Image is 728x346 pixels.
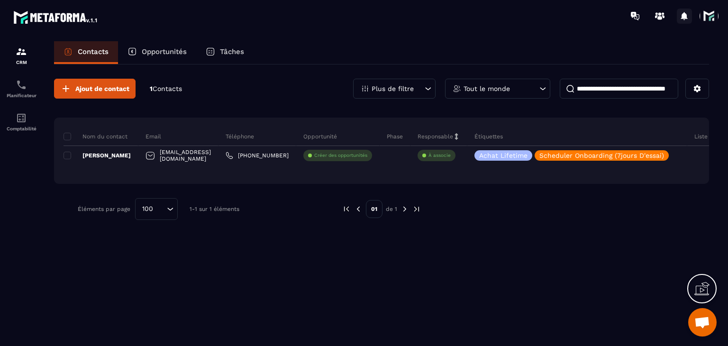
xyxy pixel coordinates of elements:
[2,72,40,105] a: schedulerschedulerPlanificateur
[78,206,130,212] p: Éléments par page
[366,200,382,218] p: 01
[464,85,510,92] p: Tout le monde
[220,47,244,56] p: Tâches
[190,206,239,212] p: 1-1 sur 1 éléments
[13,9,99,26] img: logo
[372,85,414,92] p: Plus de filtre
[226,152,289,159] a: [PHONE_NUMBER]
[142,47,187,56] p: Opportunités
[64,152,131,159] p: [PERSON_NAME]
[314,152,367,159] p: Créer des opportunités
[153,85,182,92] span: Contacts
[118,41,196,64] a: Opportunités
[54,41,118,64] a: Contacts
[156,204,164,214] input: Search for option
[474,133,503,140] p: Étiquettes
[2,93,40,98] p: Planificateur
[387,133,403,140] p: Phase
[694,133,708,140] p: Liste
[539,152,664,159] p: Scheduler Onboarding (7jours D'essai)
[428,152,451,159] p: À associe
[354,205,363,213] img: prev
[150,84,182,93] p: 1
[139,204,156,214] span: 100
[2,60,40,65] p: CRM
[412,205,421,213] img: next
[16,112,27,124] img: accountant
[75,84,129,93] span: Ajout de contact
[226,133,254,140] p: Téléphone
[54,79,136,99] button: Ajout de contact
[2,105,40,138] a: accountantaccountantComptabilité
[2,126,40,131] p: Comptabilité
[386,205,397,213] p: de 1
[418,133,453,140] p: Responsable
[303,133,337,140] p: Opportunité
[78,47,109,56] p: Contacts
[400,205,409,213] img: next
[196,41,254,64] a: Tâches
[135,198,178,220] div: Search for option
[688,308,717,337] div: Ouvrir le chat
[479,152,528,159] p: Achat Lifetime
[146,133,161,140] p: Email
[64,133,127,140] p: Nom du contact
[2,39,40,72] a: formationformationCRM
[16,79,27,91] img: scheduler
[16,46,27,57] img: formation
[342,205,351,213] img: prev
